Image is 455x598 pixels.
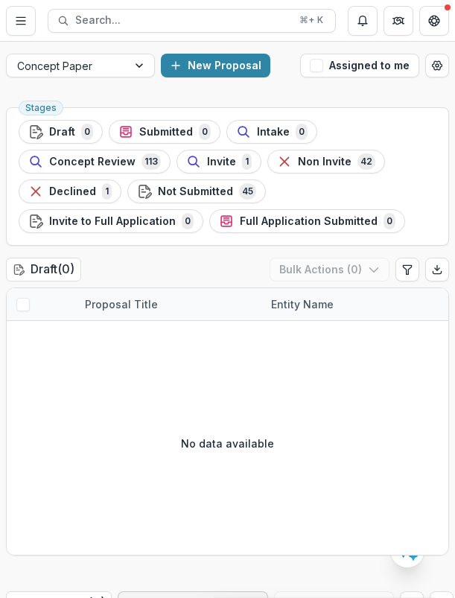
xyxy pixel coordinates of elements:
span: Non Invite [298,156,351,168]
button: Invite to Full Application0 [19,209,203,233]
div: Proposal Title [76,296,167,312]
span: 1 [242,153,252,170]
span: Invite to Full Application [49,215,176,228]
button: Invite1 [176,150,261,174]
button: Concept Review113 [19,150,171,174]
span: Intake [257,126,290,139]
button: Declined1 [19,179,121,203]
div: Entity Name [262,288,448,320]
span: Draft [49,126,75,139]
span: Full Application Submitted [240,215,378,228]
span: Not Submitted [158,185,233,198]
span: 0 [182,213,194,229]
span: Stages [25,103,57,113]
button: New Proposal [161,54,270,77]
button: Toggle Menu [6,6,36,36]
span: Submitted [139,126,193,139]
div: Proposal Title [76,288,262,320]
span: 42 [357,153,375,170]
p: No data available [181,436,274,451]
button: Submitted0 [109,120,220,144]
button: Partners [384,6,413,36]
button: Edit table settings [395,258,419,281]
span: 0 [296,124,308,140]
span: Concept Review [49,156,136,168]
button: Get Help [419,6,449,36]
button: Notifications [348,6,378,36]
button: Bulk Actions (0) [270,258,389,281]
button: Full Application Submitted0 [209,209,405,233]
button: Export table data [425,258,449,281]
span: 45 [239,183,256,200]
span: Invite [207,156,236,168]
button: Not Submitted45 [127,179,266,203]
div: Entity Name [262,296,343,312]
span: 1 [102,183,112,200]
button: Draft0 [19,120,103,144]
button: Intake0 [226,120,317,144]
h2: Draft ( 0 ) [6,258,81,281]
span: Declined [49,185,96,198]
span: 0 [384,213,395,229]
button: Non Invite42 [267,150,385,174]
span: 113 [141,153,161,170]
span: 0 [81,124,93,140]
button: Open table manager [425,54,449,77]
button: Search... [48,9,336,33]
div: ⌘ + K [296,12,326,28]
span: Search... [75,14,290,27]
button: Assigned to me [300,54,419,77]
span: 0 [199,124,211,140]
